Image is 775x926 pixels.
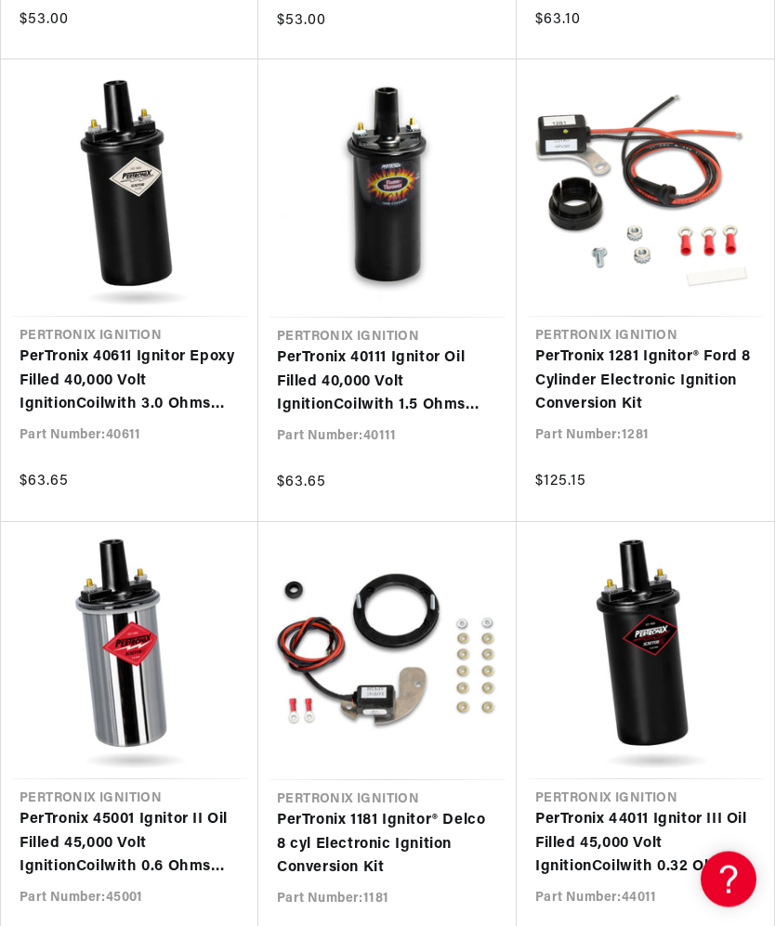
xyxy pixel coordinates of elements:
a: PerTronix 1181 Ignitor® Delco 8 cyl Electronic Ignition Conversion Kit [277,810,498,881]
a: PerTronix 40111 Ignitor Oil Filled 40,000 Volt IgnitionCoilwith 1.5 Ohms Resistance in Black [277,347,498,419]
a: PerTronix 44011 Ignitor III Oil Filled 45,000 Volt IgnitionCoilwith 0.32 Ohms Resistance in Black [535,809,755,880]
a: PerTronix 45001 Ignitor II Oil Filled 45,000 Volt IgnitionCoilwith 0.6 Ohms Resistance in Chrome [20,809,240,880]
a: PerTronix 1281 Ignitor® Ford 8 Cylinder Electronic Ignition Conversion Kit [535,346,755,418]
a: PerTronix 40611 Ignitor Epoxy Filled 40,000 Volt IgnitionCoilwith 3.0 Ohms Resistance in Black [20,346,240,418]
